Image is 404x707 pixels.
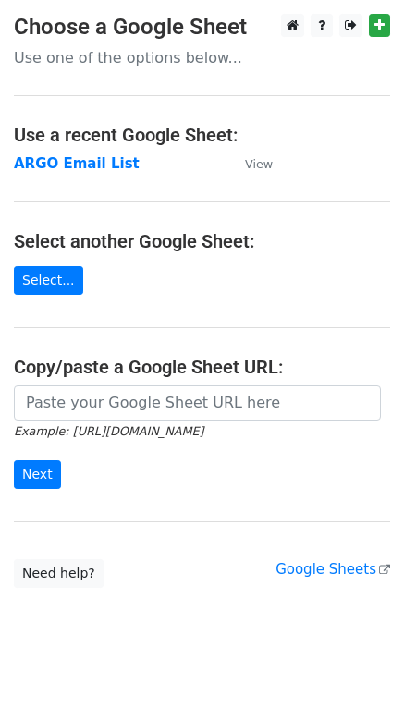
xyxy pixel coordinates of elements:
h3: Choose a Google Sheet [14,14,390,41]
h4: Select another Google Sheet: [14,230,390,252]
input: Next [14,460,61,489]
a: View [226,155,273,172]
h4: Copy/paste a Google Sheet URL: [14,356,390,378]
a: Need help? [14,559,104,588]
a: Select... [14,266,83,295]
input: Paste your Google Sheet URL here [14,385,381,421]
small: View [245,157,273,171]
a: Google Sheets [275,561,390,578]
p: Use one of the options below... [14,48,390,67]
small: Example: [URL][DOMAIN_NAME] [14,424,203,438]
h4: Use a recent Google Sheet: [14,124,390,146]
a: ARGO Email List [14,155,140,172]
